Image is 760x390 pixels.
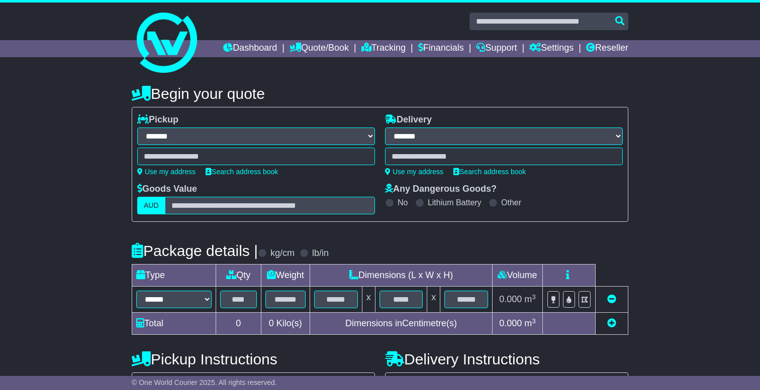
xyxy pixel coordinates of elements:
td: Weight [261,265,310,287]
h4: Package details | [132,242,258,259]
a: Search address book [206,168,278,176]
label: Other [501,198,521,207]
td: Dimensions (L x W x H) [310,265,493,287]
label: Lithium Battery [428,198,482,207]
a: Reseller [586,40,628,57]
sup: 3 [532,293,536,301]
a: Remove this item [607,294,616,304]
td: Volume [492,265,542,287]
h4: Begin your quote [132,85,628,102]
td: Qty [216,265,261,287]
span: © One World Courier 2025. All rights reserved. [132,378,277,386]
span: 0.000 [499,294,522,304]
td: x [362,287,375,313]
label: lb/in [312,248,329,259]
label: Delivery [385,114,432,125]
a: Use my address [137,168,196,176]
a: Settings [529,40,574,57]
label: Any Dangerous Goods? [385,184,497,195]
a: Financials [418,40,464,57]
span: 0.000 [499,318,522,328]
label: No [398,198,408,207]
a: Add new item [607,318,616,328]
span: m [524,294,536,304]
label: kg/cm [270,248,295,259]
td: 0 [216,313,261,335]
td: Kilo(s) [261,313,310,335]
label: Pickup [137,114,178,125]
a: Dashboard [223,40,277,57]
a: Support [476,40,517,57]
label: AUD [137,197,165,214]
a: Use my address [385,168,443,176]
h4: Delivery Instructions [385,351,628,367]
a: Search address book [453,168,526,176]
td: Type [132,265,216,287]
a: Quote/Book [290,40,349,57]
td: Dimensions in Centimetre(s) [310,313,493,335]
td: x [427,287,440,313]
h4: Pickup Instructions [132,351,375,367]
a: Tracking [361,40,406,57]
label: Goods Value [137,184,197,195]
td: Total [132,313,216,335]
span: m [524,318,536,328]
span: 0 [269,318,274,328]
sup: 3 [532,317,536,325]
